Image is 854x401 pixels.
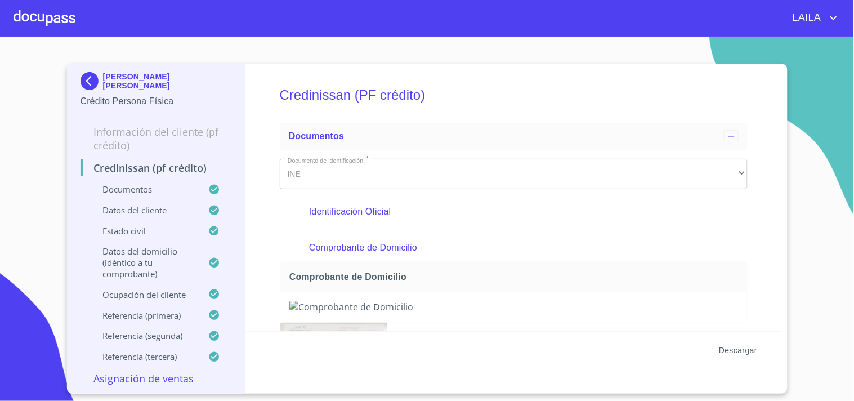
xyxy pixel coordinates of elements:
div: INE [280,159,748,189]
p: Referencia (segunda) [81,330,209,341]
p: Datos del domicilio (idéntico a tu comprobante) [81,246,209,279]
p: Credinissan (PF crédito) [81,161,232,175]
p: [PERSON_NAME] [PERSON_NAME] [103,72,232,90]
img: Docupass spot blue [81,72,103,90]
p: Crédito Persona Física [81,95,232,108]
button: account of current user [784,9,840,27]
p: Ocupación del Cliente [81,289,209,300]
span: LAILA [784,9,827,27]
p: Comprobante de Domicilio [309,241,718,255]
div: [PERSON_NAME] [PERSON_NAME] [81,72,232,95]
p: Estado civil [81,225,209,237]
p: Documentos [81,184,209,195]
p: Asignación de Ventas [81,372,232,385]
div: Documentos [280,123,748,150]
p: Información del cliente (PF crédito) [81,125,232,152]
span: Descargar [719,344,757,358]
img: Comprobante de Domicilio [289,301,738,313]
p: Referencia (primera) [81,310,209,321]
h5: Credinissan (PF crédito) [280,72,748,118]
p: Identificación Oficial [309,205,718,219]
p: Datos del cliente [81,204,209,216]
span: Comprobante de Domicilio [289,271,743,283]
p: Referencia (tercera) [81,351,209,362]
span: Documentos [289,131,344,141]
button: Descargar [714,340,762,361]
